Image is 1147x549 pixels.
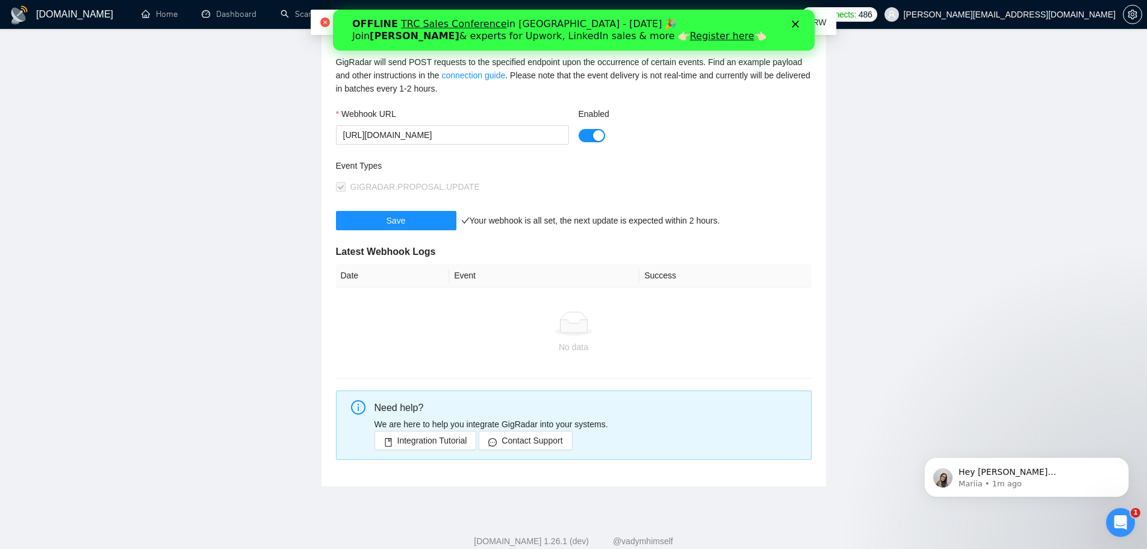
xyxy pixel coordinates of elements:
label: Webhook URL [336,107,396,121]
span: 1 [1131,508,1140,518]
a: [DOMAIN_NAME] 1.26.1 (dev) [474,536,589,546]
span: Hey [PERSON_NAME][EMAIL_ADDRESS][DOMAIN_NAME], Do you want to learn how to integrate GigRadar wit... [52,35,208,284]
span: GIGRADAR.PROPOSAL.UPDATE [350,182,480,192]
p: We are here to help you integrate GigRadar into your systems. [375,418,802,431]
span: info-circle [351,400,365,415]
span: 486 [859,8,872,21]
iframe: Intercom notifications message [906,432,1147,516]
div: Close [459,11,471,18]
div: No data [341,340,807,354]
a: searchScanner [281,9,325,19]
a: setting [1123,10,1142,19]
iframe: Intercom live chat banner [333,10,815,51]
a: dashboardDashboard [202,9,256,19]
a: bookIntegration Tutorial [375,436,477,445]
a: @vadymhimself [613,536,673,546]
button: messageContact Support [479,431,572,450]
img: logo [10,5,29,25]
span: Contact Support [502,434,562,447]
th: Event [449,264,639,287]
a: connection guide [441,71,505,80]
span: Your webhook is all set, the next update is expected within 2 hours. [461,216,720,225]
iframe: Intercom live chat [1106,508,1135,537]
p: Message from Mariia, sent 1m ago [52,46,208,57]
label: Event Types [336,159,382,172]
span: Integration Tutorial [397,434,467,447]
span: Connects: [820,8,856,21]
th: Date [336,264,450,287]
span: Save [387,214,406,227]
span: close-circle [320,17,330,27]
span: Failed to save webhook. Please contact support if the issue persists: User does not have this per... [335,17,826,27]
input: Webhook URL [336,125,569,145]
span: setting [1124,10,1142,19]
button: bookIntegration Tutorial [375,431,477,450]
span: check [461,216,470,225]
span: Need help? [375,403,424,413]
a: homeHome [141,9,178,19]
button: Enabled [579,129,605,142]
span: user [887,10,896,19]
th: Success [639,264,811,287]
span: message [488,438,497,447]
h5: Latest Webhook Logs [336,245,812,259]
span: book [384,438,393,447]
a: Register here [357,20,421,32]
button: Save [336,211,456,230]
button: setting [1123,5,1142,24]
label: Enabled [579,107,609,121]
div: GigRadar will send POST requests to the specified endpoint upon the occurrence of certain events.... [336,55,812,95]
